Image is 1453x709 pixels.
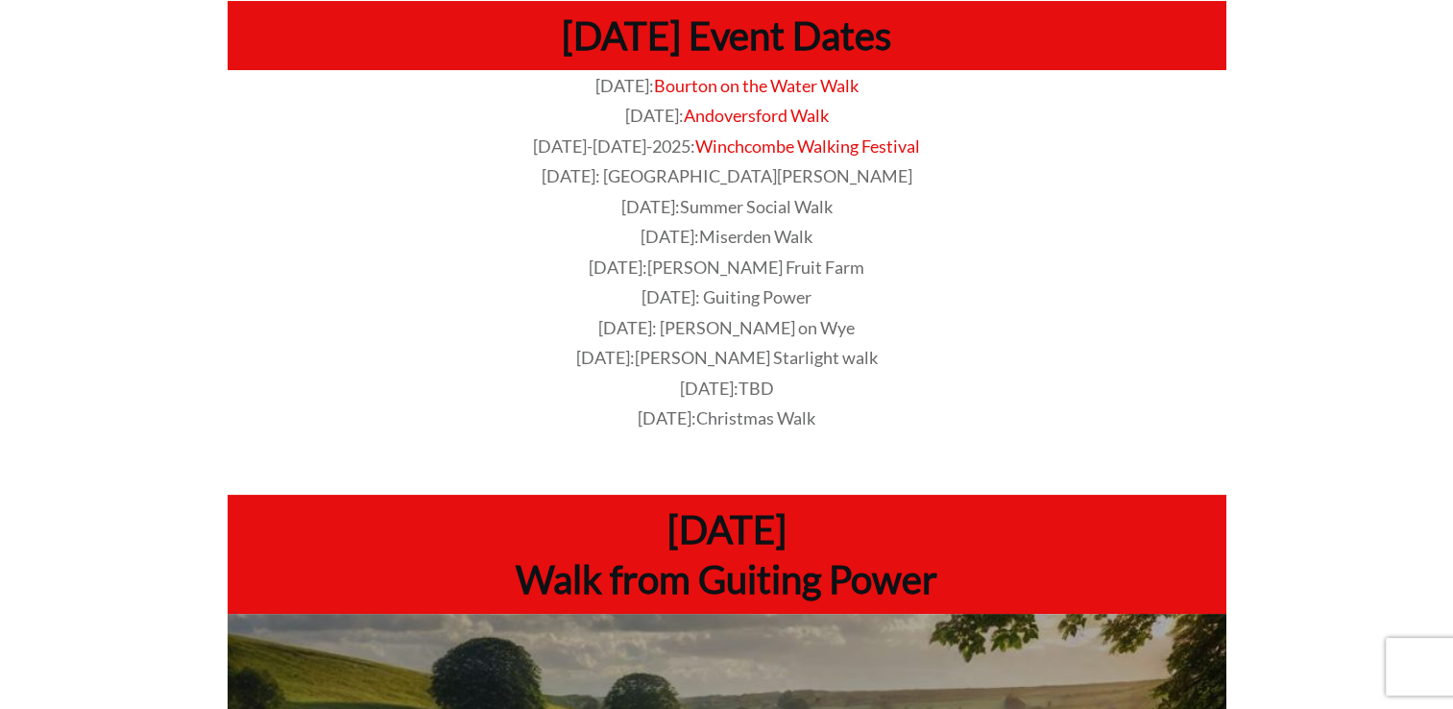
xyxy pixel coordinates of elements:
[684,105,829,126] a: Andoversford Walk
[647,257,864,278] span: [PERSON_NAME] Fruit Farm
[237,554,1217,604] h1: Walk from Guiting Power
[739,378,774,399] span: TBD
[696,407,815,428] span: Christmas Walk
[625,105,684,126] span: [DATE]:
[642,286,811,307] span: [DATE]: Guiting Power
[641,226,812,247] span: [DATE]:
[598,317,855,338] span: [DATE]: [PERSON_NAME] on Wye
[576,347,878,368] span: [DATE]:
[621,196,833,217] span: [DATE]:
[542,165,912,186] span: [DATE]: [GEOGRAPHIC_DATA][PERSON_NAME]
[680,378,774,399] span: [DATE]:
[589,257,864,278] span: [DATE]:
[680,196,833,217] span: Summer Social Walk
[635,347,878,368] span: [PERSON_NAME] Starlight walk
[638,407,815,428] span: [DATE]:
[695,135,920,157] a: Winchcombe Walking Festival
[595,75,654,96] span: [DATE]:
[699,226,812,247] span: Miserden Walk
[237,11,1217,61] h1: [DATE] Event Dates
[654,75,859,96] a: Bourton on the Water Walk
[533,135,695,157] span: [DATE]-[DATE]-2025:
[237,504,1217,554] h1: [DATE]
